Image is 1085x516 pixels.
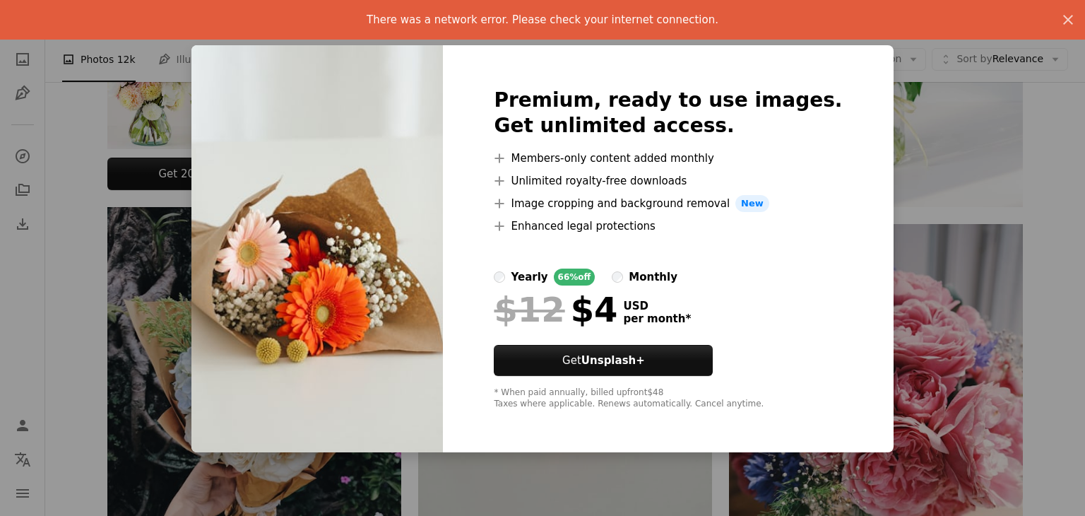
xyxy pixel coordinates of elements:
div: $4 [494,291,617,328]
span: $12 [494,291,564,328]
li: Image cropping and background removal [494,195,842,212]
strong: Unsplash+ [581,354,645,367]
li: Members-only content added monthly [494,150,842,167]
button: GetUnsplash+ [494,345,713,376]
div: monthly [629,269,677,286]
span: New [735,195,769,212]
input: yearly66%off [494,271,505,283]
div: yearly [511,269,547,286]
span: per month * [623,312,691,325]
input: monthly [612,271,623,283]
img: premium_photo-1713823800827-4c10d4d37585 [191,45,443,452]
li: Unlimited royalty-free downloads [494,172,842,189]
li: Enhanced legal protections [494,218,842,235]
div: 66% off [554,269,595,286]
span: USD [623,300,691,312]
h2: Premium, ready to use images. Get unlimited access. [494,88,842,139]
p: There was a network error. Please check your internet connection. [367,11,718,28]
div: * When paid annually, billed upfront $48 Taxes where applicable. Renews automatically. Cancel any... [494,387,842,410]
